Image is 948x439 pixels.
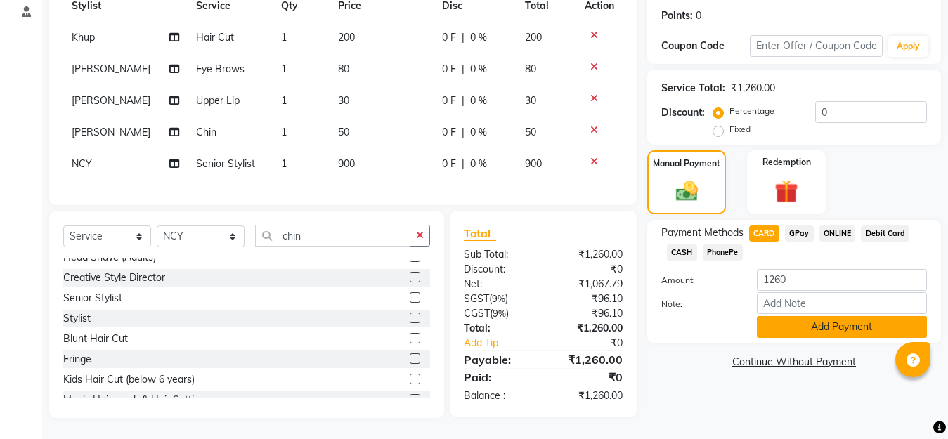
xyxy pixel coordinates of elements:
div: Service Total: [661,81,725,96]
input: Search or Scan [255,225,410,247]
div: 0 [696,8,701,23]
span: 0 F [442,125,456,140]
div: ₹0 [558,336,633,350]
div: ₹0 [543,369,633,386]
span: CARD [749,225,779,242]
span: [PERSON_NAME] [72,94,150,107]
span: SGST [464,292,489,305]
input: Enter Offer / Coupon Code [750,35,883,57]
span: Total [464,226,496,241]
div: ₹1,260.00 [543,351,633,368]
span: Senior Stylist [196,157,255,170]
span: 200 [525,31,542,44]
input: Add Note [757,292,927,314]
div: Kids Hair Cut (below 6 years) [63,372,195,387]
div: Senior Stylist [63,291,122,306]
a: Continue Without Payment [650,355,938,369]
div: Coupon Code [661,39,750,53]
div: Head Shave (Adults) [63,250,156,265]
span: Chin [196,126,216,138]
span: GPay [785,225,814,242]
div: Payable: [453,351,543,368]
div: Balance : [453,388,543,403]
span: 0 % [470,30,487,45]
span: 900 [525,157,542,170]
span: 0 F [442,93,456,108]
div: Sub Total: [453,247,543,262]
span: | [462,125,465,140]
div: Discount: [661,105,705,120]
span: 1 [281,157,287,170]
div: Net: [453,277,543,291]
div: ₹1,260.00 [543,247,633,262]
a: Add Tip [453,336,558,350]
span: Upper Lip [196,94,240,107]
div: ₹96.10 [543,291,633,306]
span: 1 [281,94,287,107]
span: 9% [493,308,506,319]
span: CASH [667,244,697,261]
span: 0 F [442,62,456,77]
img: _gift.svg [767,177,805,206]
div: ₹0 [543,262,633,277]
div: Paid: [453,369,543,386]
span: Debit Card [861,225,909,242]
div: Fringe [63,352,91,367]
span: 900 [338,157,355,170]
span: 50 [525,126,536,138]
span: ONLINE [819,225,856,242]
span: Hair Cut [196,31,234,44]
label: Note: [651,298,746,310]
label: Percentage [729,105,774,117]
span: 30 [338,94,349,107]
span: Khup [72,31,95,44]
label: Amount: [651,274,746,287]
div: Creative Style Director [63,270,165,285]
span: | [462,30,465,45]
span: 80 [338,63,349,75]
button: Apply [888,36,928,57]
div: Discount: [453,262,543,277]
button: Add Payment [757,316,927,338]
div: Points: [661,8,693,23]
span: 200 [338,31,355,44]
span: NCY [72,157,92,170]
div: ₹1,067.79 [543,277,633,291]
div: ₹1,260.00 [731,81,775,96]
div: ₹1,260.00 [543,321,633,336]
span: [PERSON_NAME] [72,63,150,75]
span: 0 % [470,93,487,108]
div: ( ) [453,306,543,321]
div: ( ) [453,291,543,306]
div: Stylist [63,311,91,326]
span: CGST [464,307,490,320]
span: 9% [492,293,505,304]
span: 0 % [470,125,487,140]
span: 0 % [470,62,487,77]
div: Total: [453,321,543,336]
span: | [462,93,465,108]
span: 1 [281,126,287,138]
label: Redemption [762,156,811,169]
span: 0 F [442,30,456,45]
div: Blunt Hair Cut [63,332,128,346]
span: 0 F [442,157,456,171]
div: Men's Hair wash & Hair Setting [63,393,205,407]
div: ₹96.10 [543,306,633,321]
span: | [462,62,465,77]
span: [PERSON_NAME] [72,126,150,138]
span: Payment Methods [661,225,744,240]
span: 80 [525,63,536,75]
span: Eye Brows [196,63,245,75]
span: 30 [525,94,536,107]
span: 50 [338,126,349,138]
img: _cash.svg [669,178,705,204]
span: 0 % [470,157,487,171]
label: Manual Payment [653,157,720,170]
span: PhonePe [703,244,743,261]
span: 1 [281,63,287,75]
span: 1 [281,31,287,44]
span: | [462,157,465,171]
input: Amount [757,269,927,291]
div: ₹1,260.00 [543,388,633,403]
